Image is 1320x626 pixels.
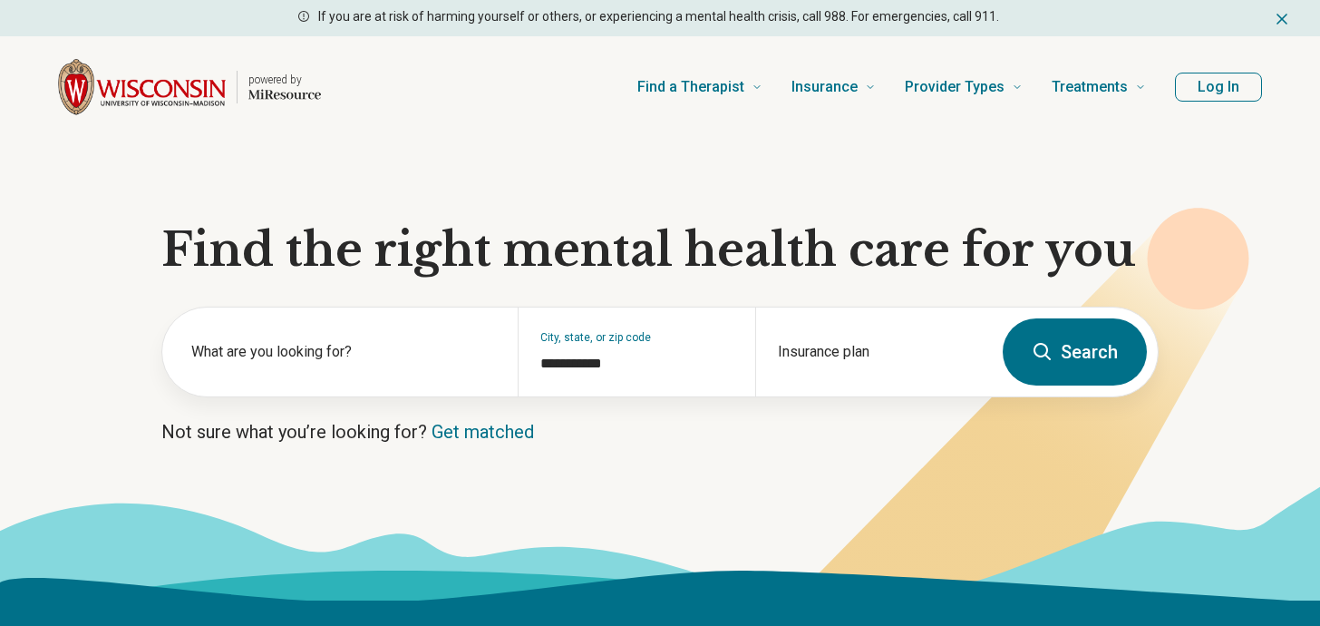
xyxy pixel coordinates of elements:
[1052,74,1128,100] span: Treatments
[791,74,858,100] span: Insurance
[905,74,1005,100] span: Provider Types
[1273,7,1291,29] button: Dismiss
[58,58,321,116] a: Home page
[1175,73,1262,102] button: Log In
[161,223,1159,278] h1: Find the right mental health care for you
[791,51,876,123] a: Insurance
[1052,51,1146,123] a: Treatments
[905,51,1023,123] a: Provider Types
[1003,318,1147,386] button: Search
[161,419,1159,445] p: Not sure what you’re looking for?
[637,51,762,123] a: Find a Therapist
[318,7,999,26] p: If you are at risk of harming yourself or others, or experiencing a mental health crisis, call 98...
[191,341,496,363] label: What are you looking for?
[248,73,321,87] p: powered by
[432,421,534,443] a: Get matched
[637,74,744,100] span: Find a Therapist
